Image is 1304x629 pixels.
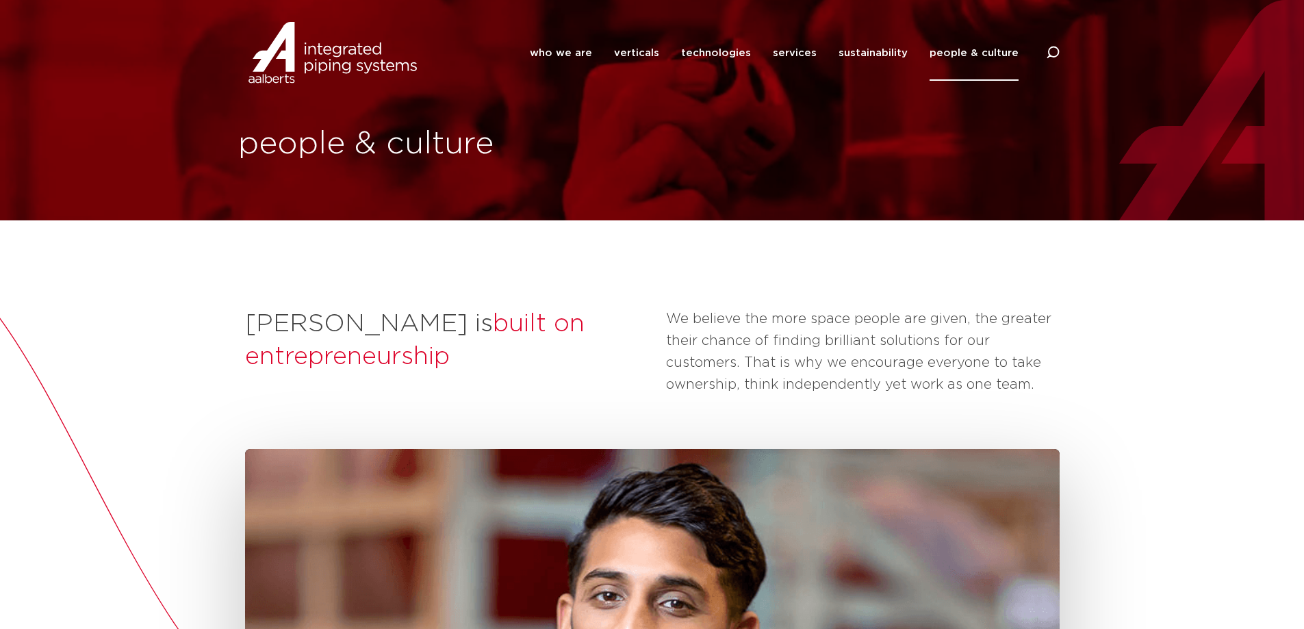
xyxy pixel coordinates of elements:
[773,25,817,81] a: services
[930,25,1019,81] a: people & culture
[681,25,751,81] a: technologies
[839,25,908,81] a: sustainability
[245,308,652,374] h2: [PERSON_NAME] is
[245,311,585,369] span: built on entrepreneurship
[530,25,1019,81] nav: Menu
[614,25,659,81] a: verticals
[238,123,645,166] h1: people & culture
[530,25,592,81] a: who we are
[666,308,1060,396] p: We believe the more space people are given, the greater their chance of finding brilliant solutio...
